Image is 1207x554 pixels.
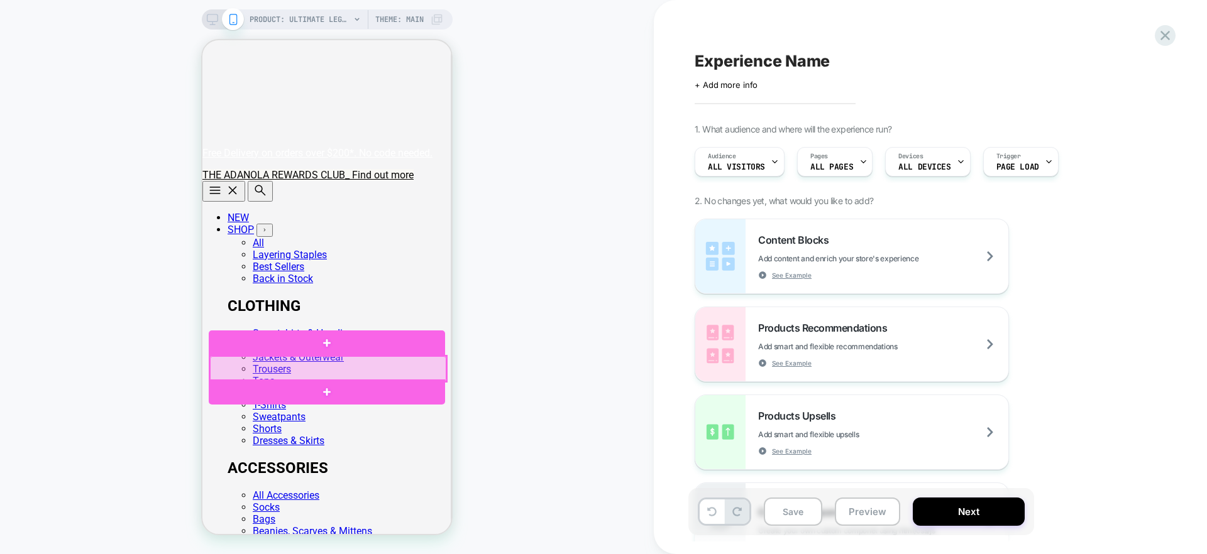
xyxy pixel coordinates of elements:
span: Page Load [996,163,1039,171]
button: Next [913,497,1025,526]
a: Dresses & Skirts [50,394,122,406]
span: Content Blocks [758,234,835,246]
a: All [50,197,62,209]
span: All Visitors [708,163,765,171]
span: Theme: MAIN [375,9,424,30]
span: ALL PAGES [810,163,853,171]
span: Products Upsells [758,410,842,422]
span: Add smart and flexible recommendations [758,342,961,351]
span: Trigger [996,152,1021,161]
a: Socks [50,461,77,473]
a: Shorts [50,383,79,394]
a: SHOP [25,183,52,195]
span: Add content and enrich your store's experience [758,254,981,263]
a: Sweatshirts & Hoodies [50,287,150,299]
span: 2. No changes yet, what would you like to add? [695,195,873,206]
span: Add smart and flexible upsells [758,430,922,439]
a: Beanies, Scarves & Mittens [50,485,170,497]
a: Back in Stock [50,232,111,244]
a: Layering Staples [50,209,124,220]
h2: ACCESSORIES [25,419,249,437]
span: Devices [898,152,923,161]
a: Sweatpants [50,371,103,383]
h2: CLOTHING [25,257,249,274]
a: T-Shirts [50,359,84,371]
span: See Example [772,447,812,455]
span: + Add more info [695,80,758,90]
a: All Accessories [50,449,117,461]
span: See Example [772,271,812,280]
span: ALL DEVICES [898,163,951,171]
button: Save [764,497,822,526]
span: 1. What audience and where will the experience run? [695,124,891,134]
span: See Example [772,359,812,367]
button: Preview [835,497,900,526]
a: Best Sellers [50,220,102,232]
span: Audience [708,152,736,161]
a: NEW [25,171,47,183]
span: Experience Name [695,52,830,70]
span: Products Recommendations [758,322,893,334]
span: Pages [810,152,828,161]
a: Bags [50,473,73,485]
span: PRODUCT: Ultimate Leggings - Coffee Bean [250,9,350,30]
